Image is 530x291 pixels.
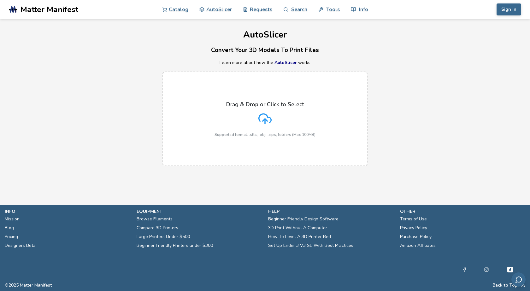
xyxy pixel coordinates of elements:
a: Mission [5,215,20,224]
button: Sign In [497,3,521,15]
p: equipment [137,208,262,215]
a: Set Up Ender 3 V3 SE With Best Practices [268,241,353,250]
a: Terms of Use [400,215,427,224]
a: Purchase Policy [400,232,432,241]
a: Beginner Friendly Printers under $300 [137,241,213,250]
p: other [400,208,526,215]
button: Back to Top [492,283,518,288]
a: Amazon Affiliates [400,241,436,250]
a: How To Level A 3D Printer Bed [268,232,331,241]
a: Privacy Policy [400,224,427,232]
p: info [5,208,130,215]
a: Blog [5,224,14,232]
a: 3D Print Without A Computer [268,224,327,232]
p: Supported format: .stls, .obj, .zips, folders (Max 100MB) [215,132,315,137]
button: Send feedback via email [511,272,526,287]
a: Tiktok [506,266,514,273]
a: Pricing [5,232,18,241]
p: help [268,208,394,215]
p: Drag & Drop or Click to Select [226,101,304,108]
a: Designers Beta [5,241,36,250]
a: Compare 3D Printers [137,224,178,232]
a: AutoSlicer [274,60,297,66]
span: Matter Manifest [21,5,78,14]
span: © 2025 Matter Manifest [5,283,52,288]
a: Large Printers Under $500 [137,232,190,241]
a: Browse Filaments [137,215,173,224]
a: Instagram [484,266,489,273]
a: Facebook [462,266,467,273]
a: Beginner Friendly Design Software [268,215,339,224]
a: RSS Feed [521,283,525,288]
